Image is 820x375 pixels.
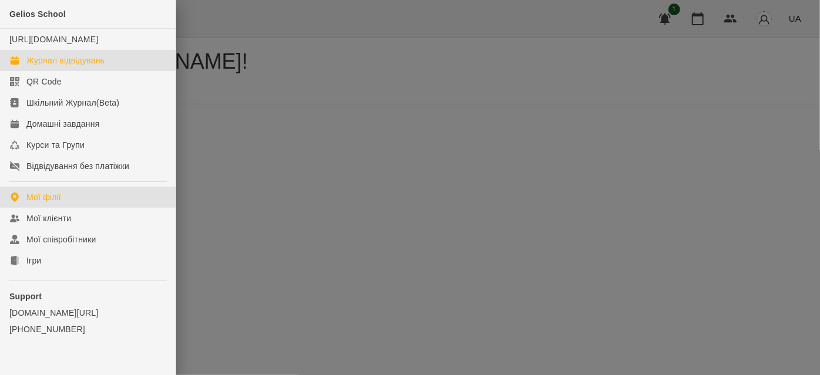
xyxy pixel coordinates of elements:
span: Gelios School [9,9,66,19]
a: [PHONE_NUMBER] [9,323,166,335]
a: [URL][DOMAIN_NAME] [9,35,98,44]
div: Журнал відвідувань [26,55,105,66]
div: Мої співробітники [26,234,96,245]
p: Support [9,290,166,302]
div: QR Code [26,76,62,87]
a: [DOMAIN_NAME][URL] [9,307,166,319]
div: Мої філії [26,191,61,203]
div: Домашні завдання [26,118,99,130]
div: Шкільний Журнал(Beta) [26,97,119,109]
div: Ігри [26,255,41,266]
div: Відвідування без платіжки [26,160,129,172]
div: Курси та Групи [26,139,85,151]
div: Мої клієнти [26,212,71,224]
